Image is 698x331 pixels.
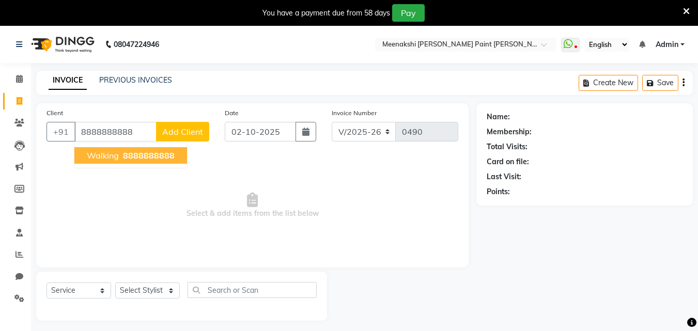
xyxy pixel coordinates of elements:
[114,30,159,59] b: 08047224946
[332,108,377,118] label: Invoice Number
[99,75,172,85] a: PREVIOUS INVOICES
[26,30,97,59] img: logo
[46,154,458,257] span: Select & add items from the list below
[188,282,317,298] input: Search or Scan
[487,171,521,182] div: Last Visit:
[487,141,528,152] div: Total Visits:
[156,122,209,141] button: Add Client
[656,39,678,50] span: Admin
[74,122,157,141] input: Search by Name/Mobile/Email/Code
[46,122,75,141] button: +91
[579,75,638,91] button: Create New
[149,150,175,161] span: 88888
[49,71,87,90] a: INVOICE
[392,4,425,22] button: Pay
[487,127,532,137] div: Membership:
[225,108,239,118] label: Date
[642,75,678,91] button: Save
[162,127,203,137] span: Add Client
[87,150,119,161] span: walking
[487,156,529,167] div: Card on file:
[487,112,510,122] div: Name:
[123,150,149,161] span: 88888
[46,108,63,118] label: Client
[487,186,510,197] div: Points:
[262,8,390,19] div: You have a payment due from 58 days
